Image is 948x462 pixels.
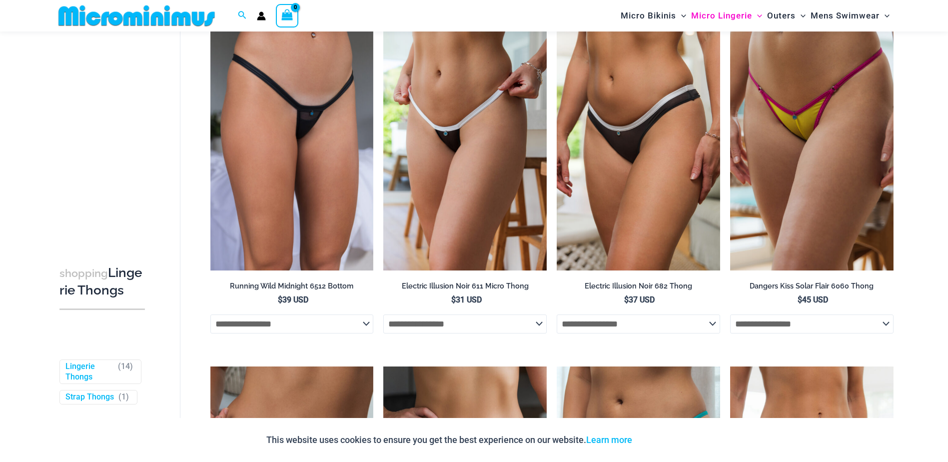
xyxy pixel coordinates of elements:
span: Micro Lingerie [691,3,752,28]
nav: Site Navigation [617,1,894,30]
a: Electric Illusion Noir 682 Thong [557,281,720,294]
span: ( ) [118,361,133,382]
span: $ [278,295,282,304]
iframe: TrustedSite Certified [59,33,149,233]
bdi: 31 USD [451,295,482,304]
h2: Electric Illusion Noir 682 Thong [557,281,720,291]
span: $ [624,295,629,304]
span: $ [451,295,456,304]
a: Dangers Kiss Solar Flair 6060 Thong [730,281,894,294]
span: $ [798,295,802,304]
a: Search icon link [238,9,247,22]
button: Accept [640,428,682,452]
img: Running Wild Midnight 6512 Bottom 10 [210,25,374,270]
span: shopping [59,267,108,279]
a: Running Wild Midnight 6512 Bottom [210,281,374,294]
h2: Running Wild Midnight 6512 Bottom [210,281,374,291]
span: Mens Swimwear [811,3,880,28]
h3: Lingerie Thongs [59,264,145,299]
a: OutersMenu ToggleMenu Toggle [765,3,808,28]
a: Running Wild Midnight 6512 Bottom 10Running Wild Midnight 6512 Bottom 2Running Wild Midnight 6512... [210,25,374,270]
span: Micro Bikinis [621,3,676,28]
bdi: 37 USD [624,295,655,304]
p: This website uses cookies to ensure you get the best experience on our website. [266,432,632,447]
a: Account icon link [257,11,266,20]
a: Micro LingerieMenu ToggleMenu Toggle [689,3,765,28]
a: Dangers Kiss Solar Flair 6060 Thong 01Dangers Kiss Solar Flair 6060 Thong 02Dangers Kiss Solar Fl... [730,25,894,270]
span: Outers [767,3,796,28]
img: Dangers Kiss Solar Flair 6060 Thong 01 [730,25,894,270]
span: Menu Toggle [752,3,762,28]
a: Learn more [586,434,632,445]
img: Electric Illusion Noir Micro 01 [383,25,547,270]
span: Menu Toggle [796,3,806,28]
a: Micro BikinisMenu ToggleMenu Toggle [618,3,689,28]
bdi: 45 USD [798,295,828,304]
a: Lingerie Thongs [65,361,113,382]
a: Electric Illusion Noir 682 Thong 01Electric Illusion Noir 682 Thong 02Electric Illusion Noir 682 ... [557,25,720,270]
bdi: 39 USD [278,295,308,304]
span: ( ) [118,392,129,403]
a: Strap Thongs [65,392,114,403]
span: 1 [121,392,126,402]
span: 14 [121,361,130,371]
a: Electric Illusion Noir 611 Micro Thong [383,281,547,294]
img: Electric Illusion Noir 682 Thong 01 [557,25,720,270]
a: View Shopping Cart, empty [276,4,299,27]
img: MM SHOP LOGO FLAT [54,4,219,27]
span: Menu Toggle [880,3,890,28]
a: Electric Illusion Noir Micro 01Electric Illusion Noir Micro 02Electric Illusion Noir Micro 02 [383,25,547,270]
h2: Dangers Kiss Solar Flair 6060 Thong [730,281,894,291]
h2: Electric Illusion Noir 611 Micro Thong [383,281,547,291]
span: Menu Toggle [676,3,686,28]
a: Mens SwimwearMenu ToggleMenu Toggle [808,3,892,28]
